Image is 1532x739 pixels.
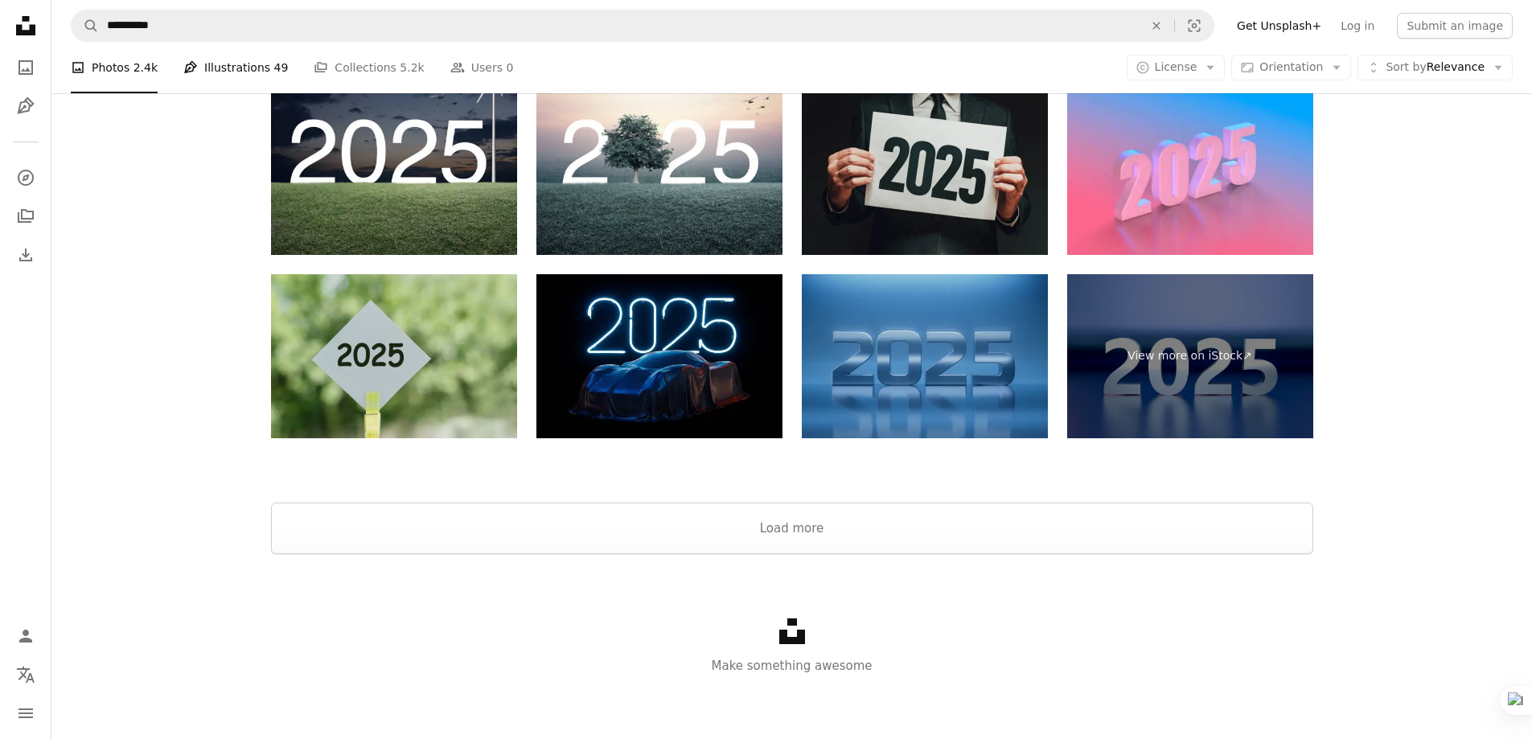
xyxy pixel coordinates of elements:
button: Visual search [1175,10,1214,41]
a: Log in / Sign up [10,620,42,652]
span: 0 [506,59,513,76]
a: Users 0 [450,42,514,93]
a: Explore [10,162,42,194]
button: Search Unsplash [72,10,99,41]
span: Relevance [1386,60,1485,76]
img: Happy new year 2025 ecological concept [536,91,782,255]
a: View more on iStock↗ [1067,274,1313,438]
a: Download History [10,239,42,271]
a: Illustrations [10,90,42,122]
a: Collections [10,200,42,232]
button: Orientation [1231,55,1351,80]
a: Home — Unsplash [10,10,42,45]
button: Load more [271,503,1313,554]
button: Menu [10,697,42,729]
img: Happy new year 2025 ecological cover concept [271,91,517,255]
button: License [1127,55,1226,80]
span: Orientation [1259,60,1323,73]
img: 3D Render of Car Concept Covered with Neon 2025 Sign [536,274,782,438]
span: 5.2k [400,59,424,76]
p: Make something awesome [51,656,1532,675]
span: Sort by [1386,60,1426,73]
span: 49 [274,59,289,76]
a: Get Unsplash+ [1227,13,1331,39]
a: Illustrations 49 [183,42,288,93]
img: A sign displaying the year 2025 captured outdoors, representing the upcoming New Year and the pos... [271,274,517,438]
button: Sort byRelevance [1357,55,1513,80]
a: Collections 5.2k [314,42,424,93]
img: Businessman holding paper with 2025 number, elegant handsome entrepreneur in dark interior, New Y... [802,91,1048,255]
button: Language [10,659,42,691]
button: Submit an image [1397,13,1513,39]
a: Photos [10,51,42,84]
img: 2025 text. [1067,91,1313,255]
form: Find visuals sitewide [71,10,1214,42]
a: Log in [1331,13,1384,39]
img: Happy New Year 2025. Metallic 3D numbers 2025 background. Realistic metallic number [802,274,1048,438]
button: Clear [1139,10,1174,41]
span: License [1155,60,1197,73]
